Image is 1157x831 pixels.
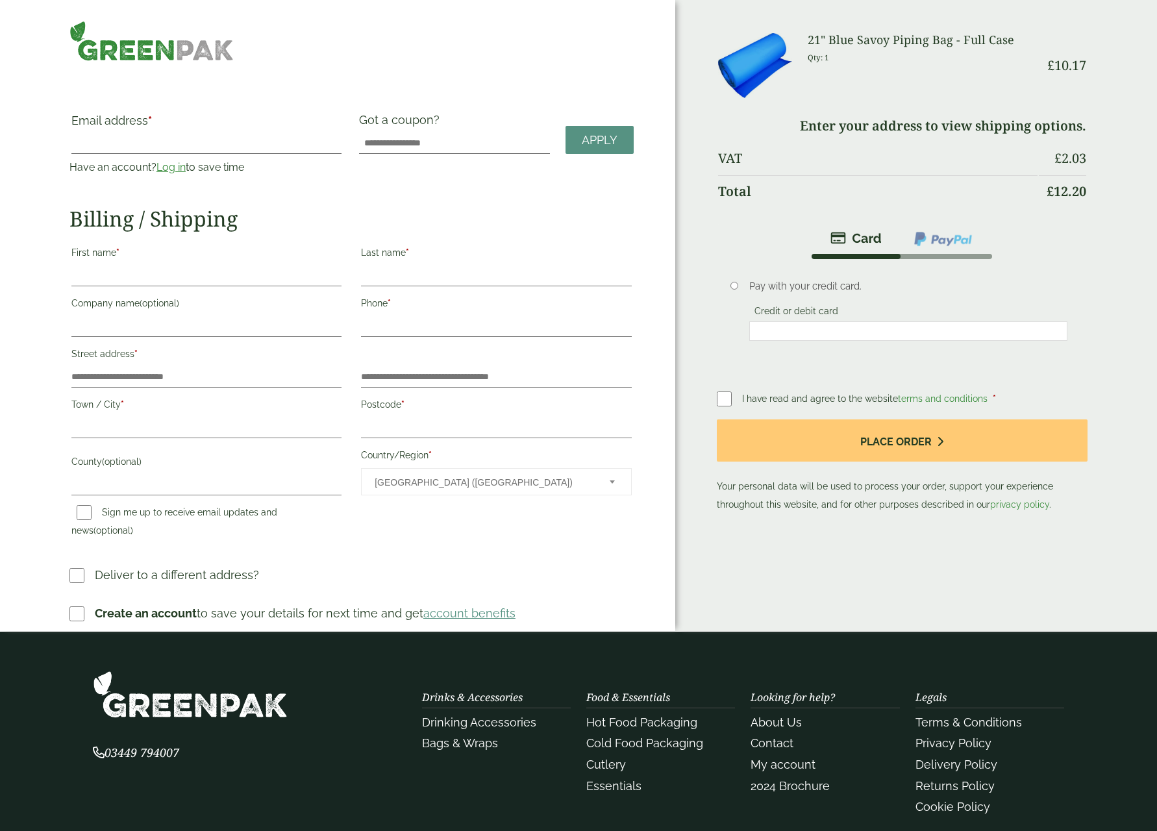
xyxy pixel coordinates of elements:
[566,126,634,154] a: Apply
[990,499,1049,510] a: privacy policy
[401,399,404,410] abbr: required
[718,143,1038,174] th: VAT
[586,736,703,750] a: Cold Food Packaging
[717,419,1088,462] button: Place order
[1047,182,1054,200] span: £
[753,325,1064,337] iframe: Secure card payment input frame
[148,114,152,127] abbr: required
[361,446,631,468] label: Country/Region
[913,230,973,247] img: ppcp-gateway.png
[71,294,342,316] label: Company name
[93,747,179,760] a: 03449 794007
[71,345,342,367] label: Street address
[388,298,391,308] abbr: required
[93,671,288,718] img: GreenPak Supplies
[898,393,988,404] a: terms and conditions
[71,115,342,133] label: Email address
[830,230,882,246] img: stripe.png
[156,161,186,173] a: Log in
[361,294,631,316] label: Phone
[361,243,631,266] label: Last name
[586,715,697,729] a: Hot Food Packaging
[77,505,92,520] input: Sign me up to receive email updates and news(optional)
[69,160,343,175] p: Have an account? to save time
[749,306,843,320] label: Credit or debit card
[359,113,445,133] label: Got a coupon?
[71,395,342,417] label: Town / City
[406,247,409,258] abbr: required
[751,736,793,750] a: Contact
[69,206,634,231] h2: Billing / Shipping
[915,758,997,771] a: Delivery Policy
[422,736,498,750] a: Bags & Wraps
[1047,182,1086,200] bdi: 12.20
[915,736,991,750] a: Privacy Policy
[375,469,591,496] span: United Kingdom (UK)
[93,745,179,760] span: 03449 794007
[116,247,119,258] abbr: required
[993,393,996,404] abbr: required
[422,715,536,729] a: Drinking Accessories
[751,758,815,771] a: My account
[915,715,1022,729] a: Terms & Conditions
[102,456,142,467] span: (optional)
[71,243,342,266] label: First name
[751,715,802,729] a: About Us
[429,450,432,460] abbr: required
[586,758,626,771] a: Cutlery
[71,507,277,540] label: Sign me up to receive email updates and news
[742,393,990,404] span: I have read and agree to the website
[1054,149,1062,167] span: £
[749,279,1067,293] p: Pay with your credit card.
[751,779,830,793] a: 2024 Brochure
[808,53,829,62] small: Qty: 1
[134,349,138,359] abbr: required
[717,419,1088,514] p: Your personal data will be used to process your order, support your experience throughout this we...
[121,399,124,410] abbr: required
[718,175,1038,207] th: Total
[586,779,641,793] a: Essentials
[582,133,617,147] span: Apply
[71,453,342,475] label: County
[718,110,1087,142] td: Enter your address to view shipping options.
[95,604,516,622] p: to save your details for next time and get
[915,779,995,793] a: Returns Policy
[95,606,197,620] strong: Create an account
[1054,149,1086,167] bdi: 2.03
[361,395,631,417] label: Postcode
[1047,56,1054,74] span: £
[140,298,179,308] span: (optional)
[1047,56,1086,74] bdi: 10.17
[423,606,516,620] a: account benefits
[93,525,133,536] span: (optional)
[361,468,631,495] span: Country/Region
[69,21,234,61] img: GreenPak Supplies
[808,33,1038,47] h3: 21" Blue Savoy Piping Bag - Full Case
[915,800,990,813] a: Cookie Policy
[95,566,259,584] p: Deliver to a different address?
